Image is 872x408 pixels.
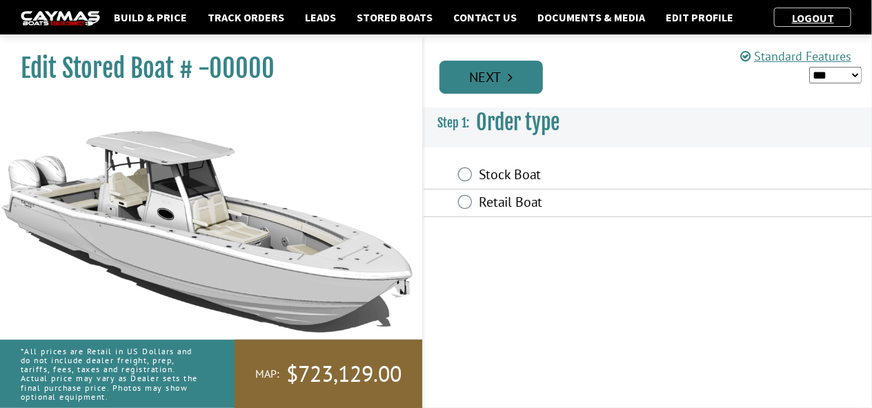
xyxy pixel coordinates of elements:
a: Logout [785,11,841,25]
span: $723,129.00 [286,360,402,389]
a: Track Orders [201,8,291,26]
ul: Pagination [436,59,872,94]
a: Contact Us [446,8,524,26]
a: Edit Profile [659,8,740,26]
a: Standard Features [740,48,851,64]
a: Stored Boats [350,8,439,26]
h1: Edit Stored Boat # -00000 [21,53,388,84]
h3: Order type [424,97,872,148]
span: MAP: [255,367,279,381]
a: Build & Price [107,8,194,26]
a: Leads [298,8,343,26]
p: *All prices are Retail in US Dollars and do not include dealer freight, prep, tariffs, fees, taxe... [21,340,204,408]
a: Next [439,61,543,94]
a: Documents & Media [531,8,652,26]
a: MAP:$723,129.00 [235,340,422,408]
label: Retail Boat [479,194,715,214]
img: caymas-dealer-connect-2ed40d3bc7270c1d8d7ffb4b79bf05adc795679939227970def78ec6f6c03838.gif [21,11,100,25]
label: Stock Boat [479,166,715,186]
